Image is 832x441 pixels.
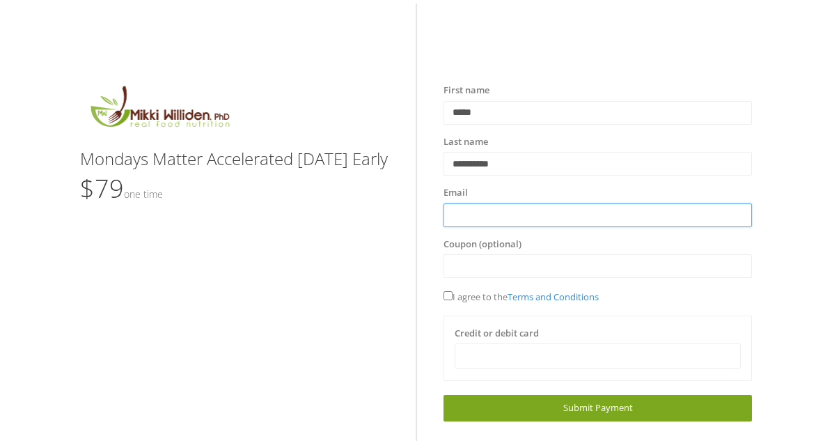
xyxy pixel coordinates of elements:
span: Submit Payment [563,401,633,414]
a: Submit Payment [444,395,752,421]
img: MikkiLogoMain.png [80,84,239,136]
label: First name [444,84,489,98]
span: $79 [80,171,163,206]
span: I agree to the [444,291,599,303]
h3: Mondays Matter Accelerated [DATE] Early [80,150,388,168]
a: Terms and Conditions [508,291,599,303]
iframe: Secure card payment input frame [464,350,732,362]
small: One time [124,187,163,201]
label: Credit or debit card [455,327,539,341]
label: Coupon (optional) [444,238,521,252]
label: Email [444,186,468,200]
label: Last name [444,135,488,149]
